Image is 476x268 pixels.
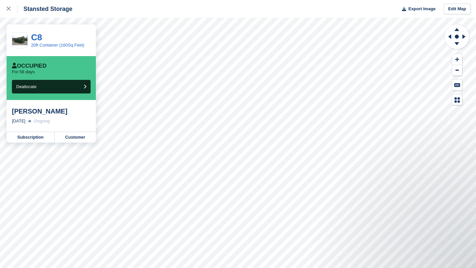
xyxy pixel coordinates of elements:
[12,63,47,69] div: Occupied
[12,35,27,46] img: 20ft_x_8ft_One_trip_standard_shipping_container_dark_green_(5).jpg
[452,54,462,65] button: Zoom In
[452,94,462,105] button: Map Legend
[28,120,31,122] img: arrow-right-light-icn-cde0832a797a2874e46488d9cf13f60e5c3a73dbe684e267c42b8395dfbc2abf.svg
[55,132,96,143] a: Customer
[398,4,436,15] button: Export Image
[34,118,50,124] div: Ongoing
[408,6,435,12] span: Export Image
[31,32,42,42] a: C8
[12,107,91,115] div: [PERSON_NAME]
[452,65,462,76] button: Zoom Out
[18,5,72,13] div: Stansted Storage
[12,69,35,75] p: For 58 days
[31,43,84,48] a: 20ft Container (160Sq Feet)
[12,118,25,124] div: [DATE]
[12,80,91,93] button: Deallocate
[452,80,462,90] button: Keyboard Shortcuts
[7,132,55,143] a: Subscription
[444,4,471,15] a: Edit Map
[16,84,36,89] span: Deallocate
